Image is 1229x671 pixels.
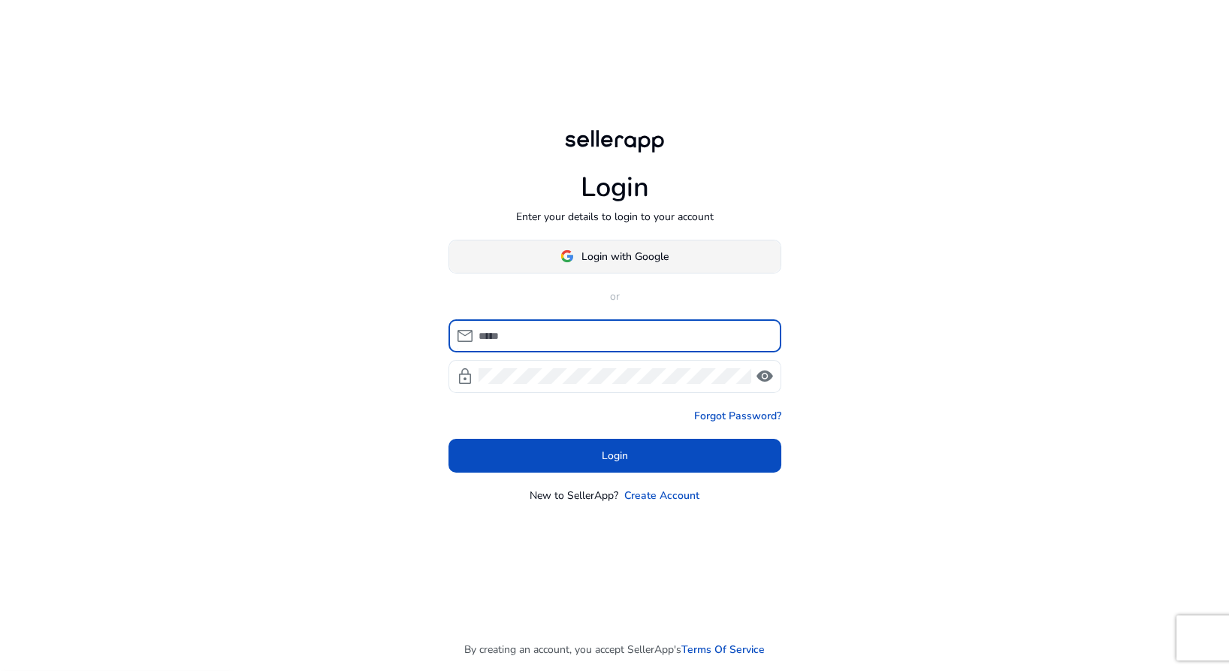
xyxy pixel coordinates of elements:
[581,249,669,264] span: Login with Google
[456,367,474,385] span: lock
[516,209,714,225] p: Enter your details to login to your account
[456,327,474,345] span: mail
[694,408,781,424] a: Forgot Password?
[448,289,781,304] p: or
[448,240,781,274] button: Login with Google
[448,439,781,473] button: Login
[624,488,699,503] a: Create Account
[560,249,574,263] img: google-logo.svg
[602,448,628,464] span: Login
[756,367,774,385] span: visibility
[581,171,649,204] h1: Login
[530,488,618,503] p: New to SellerApp?
[681,642,765,657] a: Terms Of Service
